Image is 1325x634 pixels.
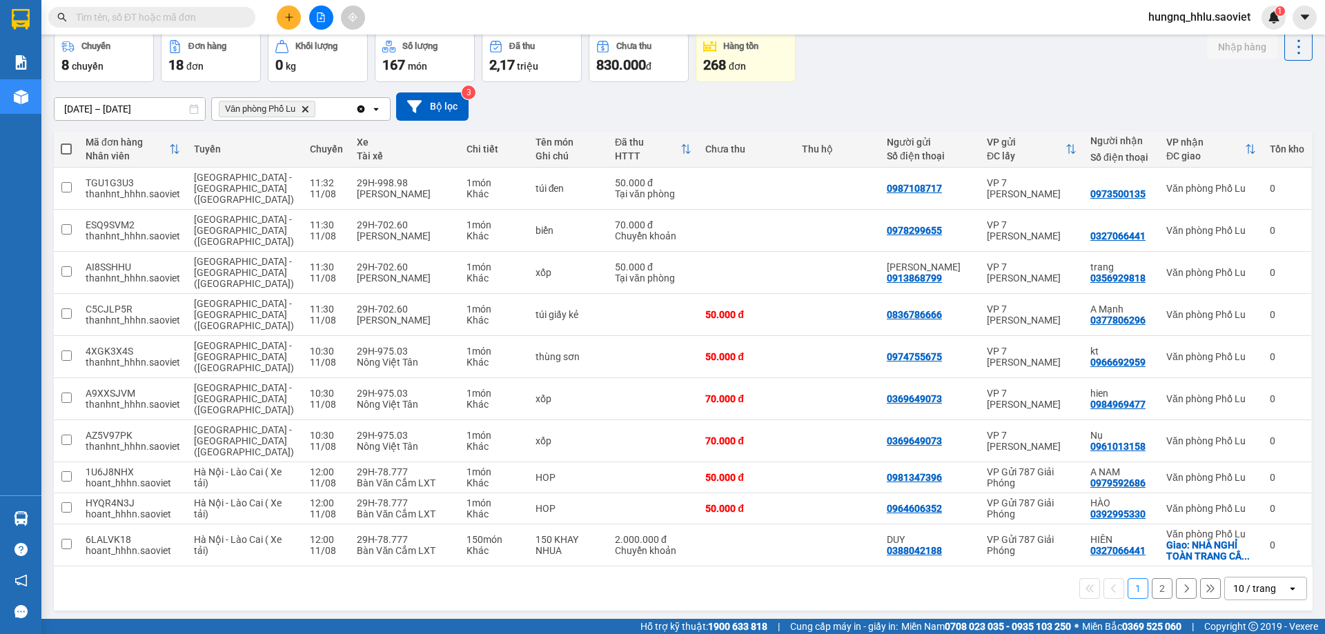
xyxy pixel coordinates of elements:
div: 50.000 đ [615,177,691,188]
div: [PERSON_NAME] [357,315,452,326]
div: 4XGK3X4S [86,346,180,357]
div: VP Gửi 787 Giải Phóng [987,466,1077,488]
div: Văn phòng Phố Lu [1166,528,1256,539]
div: Tuyến [194,143,296,155]
div: HIÊN [1090,534,1152,545]
div: 50.000 đ [705,472,787,483]
div: Xe [357,137,452,148]
div: 0377806296 [1090,315,1146,326]
span: question-circle [14,543,28,556]
div: thanhnt_hhhn.saoviet [86,230,180,241]
div: 0 [1270,472,1304,483]
div: 0961013158 [1090,441,1146,452]
div: 11/08 [310,188,343,199]
div: VP Gửi 787 Giải Phóng [987,534,1077,556]
div: 0974755675 [887,351,942,362]
div: VP nhận [1166,137,1245,148]
span: hungnq_hhlu.saoviet [1137,8,1262,26]
div: AZ5V97PK [86,430,180,441]
div: Đã thu [509,41,535,51]
span: ⚪️ [1074,624,1079,629]
div: 0 [1270,309,1304,320]
span: 2,17 [489,57,515,73]
span: món [408,61,427,72]
th: Toggle SortBy [1159,131,1263,168]
div: Văn phòng Phố Lu [1166,309,1256,320]
div: hien [1090,388,1152,399]
button: Chuyến8chuyến [54,32,154,82]
span: Văn phòng Phố Lu [225,103,295,115]
span: file-add [316,12,326,22]
div: 1U6J8NHX [86,466,180,477]
div: VP 7 [PERSON_NAME] [987,346,1077,368]
input: Tìm tên, số ĐT hoặc mã đơn [76,10,239,25]
img: warehouse-icon [14,511,28,526]
div: Khác [467,273,522,284]
div: AI8SSHHU [86,261,180,273]
div: 11/08 [310,508,343,519]
div: xốp [536,393,601,404]
span: [GEOGRAPHIC_DATA] - [GEOGRAPHIC_DATA] ([GEOGRAPHIC_DATA]) [194,256,294,289]
span: Văn phòng Phố Lu, close by backspace [219,101,315,117]
div: 1 món [467,466,522,477]
div: 29H-702.60 [357,219,452,230]
span: | [1192,619,1194,634]
div: 11:30 [310,219,343,230]
th: Toggle SortBy [980,131,1083,168]
button: caret-down [1293,6,1317,30]
div: Văn phòng Phố Lu [1166,435,1256,446]
input: Select a date range. [55,98,205,120]
div: 11/08 [310,477,343,488]
div: Khác [467,357,522,368]
div: 11/08 [310,273,343,284]
div: 70.000 đ [705,435,787,446]
div: Tồn kho [1270,143,1304,155]
div: 29H-78.777 [357,466,452,477]
div: [PERSON_NAME] [357,188,452,199]
div: xốp [536,435,601,446]
div: 6LALVK18 [86,534,180,545]
div: Giao: NHÀ NGHỈ TOÀN TRANG CẦU BẮC NGẦM [1166,539,1256,562]
th: Toggle SortBy [79,131,187,168]
div: hoant_hhhn.saoviet [86,545,180,556]
div: ESQ9SVM2 [86,219,180,230]
div: 1 món [467,304,522,315]
div: Khác [467,441,522,452]
span: 18 [168,57,184,73]
div: ĐC lấy [987,150,1066,161]
span: message [14,605,28,618]
div: hoant_hhhn.saoviet [86,508,180,519]
div: kt [1090,346,1152,357]
div: 1 món [467,261,522,273]
div: 12:00 [310,534,343,545]
div: HOP [536,472,601,483]
div: Nông Việt Tân [357,399,452,410]
div: 50.000 đ [705,309,787,320]
div: 11/08 [310,441,343,452]
div: 29H-975.03 [357,388,452,399]
div: A Mạnh [1090,304,1152,315]
div: 0964606352 [887,503,942,514]
div: Hàng tồn [723,41,758,51]
div: thùng sơn [536,351,601,362]
div: Văn phòng Phố Lu [1166,225,1256,236]
div: 0 [1270,503,1304,514]
div: 0369649073 [887,435,942,446]
div: 29H-998.98 [357,177,452,188]
div: 1 món [467,497,522,508]
span: Hà Nội - Lào Cai ( Xe tải) [194,466,282,488]
div: túi giấy kẻ [536,309,601,320]
div: Đơn hàng [188,41,226,51]
button: Khối lượng0kg [268,32,368,82]
span: 1 [1277,6,1282,16]
div: DUY [887,534,973,545]
div: Văn phòng Phố Lu [1166,183,1256,194]
span: copyright [1248,622,1258,631]
svg: Clear all [355,103,366,115]
div: Khác [467,315,522,326]
div: VP 7 [PERSON_NAME] [987,430,1077,452]
div: 0973500135 [1090,188,1146,199]
div: 10:30 [310,430,343,441]
div: 29H-78.777 [357,534,452,545]
div: Số điện thoại [887,150,973,161]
